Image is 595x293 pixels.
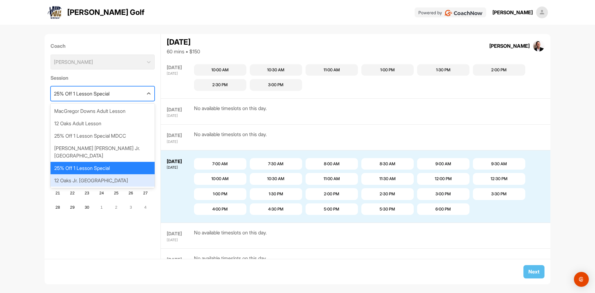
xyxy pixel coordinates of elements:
div: Choose Monday, September 29th, 2025 [68,203,77,212]
div: 9:00 AM [435,161,451,167]
div: 6:00 PM [435,206,451,212]
div: No available timeslots on this day. [194,255,267,269]
div: 4:00 PM [212,206,228,212]
div: 25% Off 1 Lesson Special [54,90,109,97]
div: 2:30 PM [380,191,395,197]
div: 8:00 AM [324,161,340,167]
div: 4:30 PM [268,206,284,212]
div: 3:30 PM [491,191,507,197]
div: [DATE] [167,165,192,170]
div: No available timeslots on this day. [194,131,267,144]
p: Powered by [418,9,442,16]
div: No available timeslots on this day. [194,104,267,118]
div: Choose Tuesday, September 30th, 2025 [82,203,92,212]
div: MacGregor Downs Adult Lesson [51,105,155,117]
div: 11:00 AM [324,176,340,182]
div: 7:00 AM [212,161,228,167]
img: CoachNow [444,10,483,16]
div: [DATE] [167,256,192,264]
div: Choose Saturday, September 27th, 2025 [141,189,150,198]
div: [PERSON_NAME] [492,9,533,16]
div: [DATE] [167,37,200,48]
div: Choose Wednesday, September 24th, 2025 [97,189,106,198]
div: Choose Friday, October 3rd, 2025 [126,203,135,212]
div: 5:00 PM [324,206,339,212]
div: 3:00 PM [268,82,284,88]
label: Coach [51,42,155,50]
div: 10:30 AM [267,176,284,182]
div: Choose Saturday, October 4th, 2025 [141,203,150,212]
div: [PERSON_NAME] [489,42,530,50]
div: [DATE] [167,158,192,165]
div: [DATE] [167,132,192,139]
div: Choose Tuesday, September 23rd, 2025 [82,189,92,198]
div: Choose Wednesday, October 1st, 2025 [97,203,106,212]
div: 12:30 PM [491,176,508,182]
div: 1:00 PM [213,191,227,197]
div: 12 Oaks Adult Lesson [51,117,155,130]
img: square_33d1b9b665a970990590299d55b62fd8.jpg [533,40,545,52]
div: 1:00 PM [380,67,395,73]
div: 10:30 AM [267,67,284,73]
div: 12:00 PM [435,176,452,182]
div: [PERSON_NAME] [PERSON_NAME] Jr. [GEOGRAPHIC_DATA] [51,142,155,162]
div: [DATE] [167,64,192,71]
p: [PERSON_NAME] Golf [67,7,144,18]
div: Choose Sunday, September 28th, 2025 [53,203,62,212]
div: 25% Off 1 Lesson Special [51,162,155,174]
div: 8:30 AM [380,161,395,167]
div: 5:30 PM [380,206,395,212]
img: square_default-ef6cabf814de5a2bf16c804365e32c732080f9872bdf737d349900a9daf73cf9.png [536,7,548,18]
div: 1:30 PM [269,191,283,197]
div: Choose Friday, September 26th, 2025 [126,189,135,198]
div: 11:00 AM [324,67,340,73]
div: 7:30 AM [268,161,284,167]
div: 11:30 AM [379,176,396,182]
div: 9:30 AM [491,161,507,167]
div: 25% Off 1 Lesson Special MDCC [51,130,155,142]
div: Open Intercom Messenger [574,272,589,287]
div: No available timeslots on this day. [194,229,267,243]
div: [DATE] [167,139,192,144]
div: 2:00 PM [491,67,507,73]
div: 3:00 PM [435,191,451,197]
div: [DATE] [167,238,192,243]
div: 60 mins • $150 [167,48,200,55]
div: 10:00 AM [211,67,229,73]
div: 12 Oaks Jr. [GEOGRAPHIC_DATA] [51,174,155,187]
label: Session [51,74,155,82]
button: Next [523,265,544,278]
div: Choose Sunday, September 21st, 2025 [53,189,62,198]
div: Choose Monday, September 22nd, 2025 [68,189,77,198]
div: [DATE] [167,106,192,113]
div: [DATE] [167,113,192,118]
div: Choose Thursday, October 2nd, 2025 [112,203,121,212]
div: 1:30 PM [436,67,451,73]
img: logo [47,5,62,20]
div: 2:30 PM [212,82,228,88]
div: [DATE] [167,230,192,238]
div: Choose Thursday, September 25th, 2025 [112,189,121,198]
div: 10:00 AM [211,176,229,182]
div: [DATE] [167,71,192,76]
div: 2:00 PM [324,191,339,197]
